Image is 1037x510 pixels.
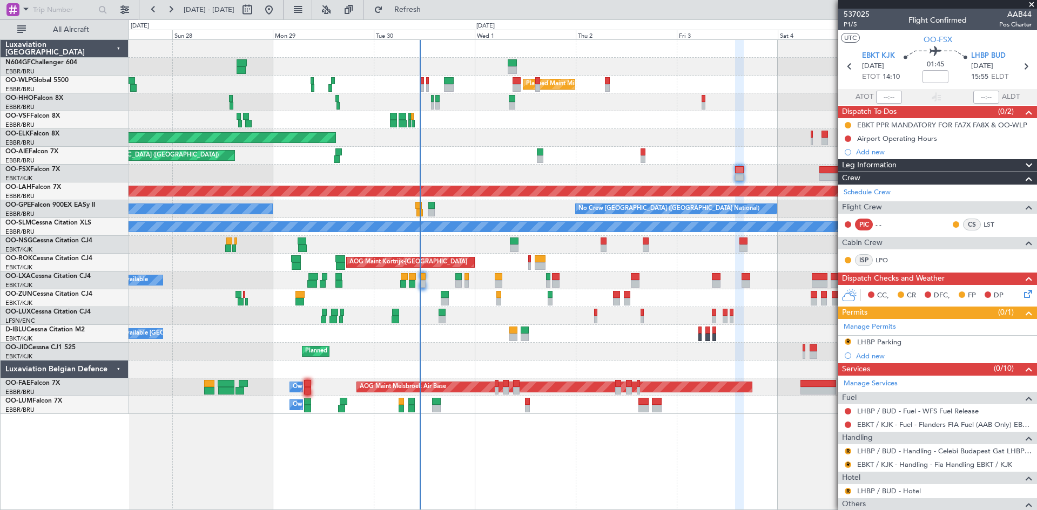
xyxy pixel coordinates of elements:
[5,174,32,182] a: EBKT/KJK
[5,398,62,404] a: OO-LUMFalcon 7X
[5,327,26,333] span: D-IBLU
[842,273,945,285] span: Dispatch Checks and Weather
[5,210,35,218] a: EBBR/BRU
[877,290,889,301] span: CC,
[5,299,32,307] a: EBKT/KJK
[999,9,1032,20] span: AAB44
[5,77,69,84] a: OO-WLPGlobal 5500
[842,432,873,444] span: Handling
[5,406,35,414] a: EBBR/BRU
[845,338,851,345] button: R
[273,30,374,39] div: Mon 29
[5,327,85,333] a: D-IBLUCessna Citation M2
[5,192,35,200] a: EBBR/BRU
[5,139,35,147] a: EBBR/BRU
[845,461,851,468] button: R
[293,397,366,413] div: Owner Melsbroek Air Base
[349,254,467,270] div: AOG Maint Kortrijk-[GEOGRAPHIC_DATA]
[369,1,434,18] button: Refresh
[862,51,895,62] span: EBKT KJK
[5,95,33,101] span: OO-HHO
[5,166,30,173] span: OO-FSX
[385,6,430,13] span: Refresh
[857,446,1032,455] a: LHBP / BUD - Handling - Celebi Budapest Gat LHBP / BUD
[5,309,31,315] span: OO-LUX
[5,202,95,208] a: OO-GPEFalcon 900EX EASy II
[971,61,993,72] span: [DATE]
[360,379,446,395] div: AOG Maint Melsbroek Air Base
[857,120,1027,130] div: EBKT PPR MANDATORY FOR FA7X FA8X & OO-WLP
[5,246,32,254] a: EBKT/KJK
[5,77,32,84] span: OO-WLP
[5,131,30,137] span: OO-ELK
[526,76,604,92] div: Planned Maint Milan (Linate)
[862,72,880,83] span: ETOT
[845,448,851,454] button: R
[5,344,76,351] a: OO-JIDCessna CJ1 525
[5,273,31,280] span: OO-LXA
[862,61,884,72] span: [DATE]
[374,30,475,39] div: Tue 30
[476,22,495,31] div: [DATE]
[857,134,937,143] div: Airport Operating Hours
[842,237,883,249] span: Cabin Crew
[991,72,1008,83] span: ELDT
[5,184,31,191] span: OO-LAH
[5,220,31,226] span: OO-SLM
[971,72,988,83] span: 15:55
[5,85,35,93] a: EBBR/BRU
[857,486,921,495] a: LHBP / BUD - Hotel
[998,106,1014,117] span: (0/2)
[857,460,1012,469] a: EBKT / KJK - Handling - Fia Handling EBKT / KJK
[5,281,32,289] a: EBKT/KJK
[5,113,30,119] span: OO-VSF
[5,228,35,236] a: EBBR/BRU
[475,30,576,39] div: Wed 1
[842,159,897,172] span: Leg Information
[131,22,149,31] div: [DATE]
[907,290,916,301] span: CR
[841,33,860,43] button: UTC
[927,59,944,70] span: 01:45
[5,59,31,66] span: N604GF
[576,30,677,39] div: Thu 2
[968,290,976,301] span: FP
[999,20,1032,29] span: Pos Charter
[5,273,91,280] a: OO-LXACessna Citation CJ4
[5,113,60,119] a: OO-VSFFalcon 8X
[5,255,32,262] span: OO-ROK
[883,72,900,83] span: 14:10
[578,201,759,217] div: No Crew [GEOGRAPHIC_DATA] ([GEOGRAPHIC_DATA] National)
[5,380,60,386] a: OO-FAEFalcon 7X
[994,290,1004,301] span: DP
[5,59,77,66] a: N604GFChallenger 604
[677,30,778,39] div: Fri 3
[5,166,60,173] a: OO-FSXFalcon 7X
[5,291,92,297] a: OO-ZUNCessna Citation CJ4
[33,2,95,18] input: Trip Number
[924,34,952,45] span: OO-FSX
[842,307,867,319] span: Permits
[5,67,35,76] a: EBBR/BRU
[857,420,1032,429] a: EBKT / KJK - Fuel - Flanders FIA Fuel (AAB Only) EBKT / KJK
[172,30,273,39] div: Sun 28
[998,307,1014,318] span: (0/1)
[844,20,870,29] span: P1/5
[842,363,870,376] span: Services
[876,91,902,104] input: --:--
[5,148,58,155] a: OO-AIEFalcon 7X
[994,363,1014,374] span: (0/10)
[845,488,851,494] button: R
[842,392,857,404] span: Fuel
[5,103,35,111] a: EBBR/BRU
[5,95,63,101] a: OO-HHOFalcon 8X
[49,147,219,164] div: Planned Maint [GEOGRAPHIC_DATA] ([GEOGRAPHIC_DATA])
[857,406,979,416] a: LHBP / BUD - Fuel - WFS Fuel Release
[5,335,32,343] a: EBKT/KJK
[842,201,882,214] span: Flight Crew
[12,21,117,38] button: All Aircraft
[876,255,900,265] a: LPO
[5,352,32,361] a: EBKT/KJK
[5,131,59,137] a: OO-ELKFalcon 8X
[778,30,879,39] div: Sat 4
